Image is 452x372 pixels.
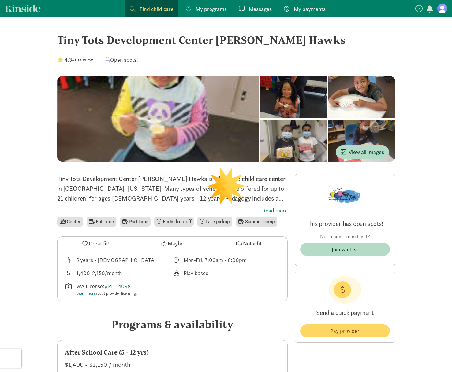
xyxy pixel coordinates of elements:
p: Send a quick payment [300,304,390,322]
span: My programs [196,5,227,13]
div: Open spots! [105,56,138,64]
span: Maybe [168,239,184,248]
li: Early drop-off [154,217,194,227]
label: Read more [57,207,288,214]
span: Pay provider [330,327,360,335]
div: After School Care (5 - 12 yrs) [65,348,280,357]
div: Tiny Tots Development Center [PERSON_NAME] Hawks [57,32,395,48]
p: Not ready to enroll yet? [300,233,390,240]
span: Messages [249,5,272,13]
p: Tiny Tots Development Center [PERSON_NAME] Hawks is a licensed child care center in [GEOGRAPHIC_D... [57,174,288,203]
div: - [57,56,93,64]
span: My payments [294,5,326,13]
button: Join waitlist [300,243,390,256]
div: Join waitlist [332,245,358,253]
li: Part time [120,217,151,227]
div: Mon-Fri, 7:00am - 6:00pm [184,256,247,264]
li: Summer camp [236,217,277,227]
div: This provider's education philosophy [172,269,280,277]
div: Average tuition for this program [65,269,173,277]
div: Age range for children that this provider cares for [65,256,173,264]
span: Great fit! [89,239,110,248]
button: Maybe [134,237,211,251]
li: Center [57,217,83,227]
p: This provider has open spots! [300,219,390,228]
img: Provider logo [327,179,363,212]
div: 1,400-2,150/month [76,269,122,277]
div: 5 years - [DEMOGRAPHIC_DATA] [76,256,156,264]
span: Find child care [140,5,174,13]
div: Programs & availability [57,316,288,333]
button: 1 review [74,55,93,64]
div: about provider licensing. [76,290,137,296]
li: Full time [87,217,116,227]
div: License number [65,282,173,296]
div: Class schedule [172,256,280,264]
strong: 4.3 [65,56,72,63]
a: Learn more [76,291,95,296]
div: Play based [184,269,209,277]
div: $1,400 - $2,150 / month [65,360,280,370]
span: Not a fit [243,239,262,248]
span: View all images [341,148,384,156]
div: WA License: [76,282,137,296]
button: Great fit! [58,237,134,251]
button: View all images [336,145,389,159]
button: Not a fit [211,237,287,251]
li: Late pickup [197,217,232,227]
a: Kinside [5,5,41,12]
a: #PL-14098 [104,283,131,290]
